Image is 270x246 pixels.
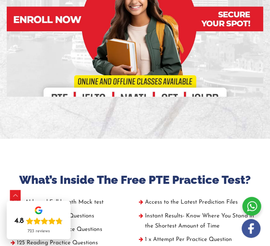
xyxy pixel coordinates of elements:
div: 4.8 [14,216,24,226]
h2: What’s Inside The Free PTE Practice Test? [7,172,263,187]
li: Instant Results- Know Where You Stand in the Shortest Amount of Time [135,211,264,235]
img: white-facebook.png [242,219,261,238]
li: Access to the Latest Prediction Files [135,197,264,211]
div: 723 reviews [28,229,50,234]
li: 250 Speaking Practice Questions [7,224,135,238]
div: Rating: 4.8 out of 5 [14,216,63,226]
li: 50 Writing Practice Questions [7,211,135,224]
li: 1 x AI-based Full-length Mock test [7,197,135,211]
